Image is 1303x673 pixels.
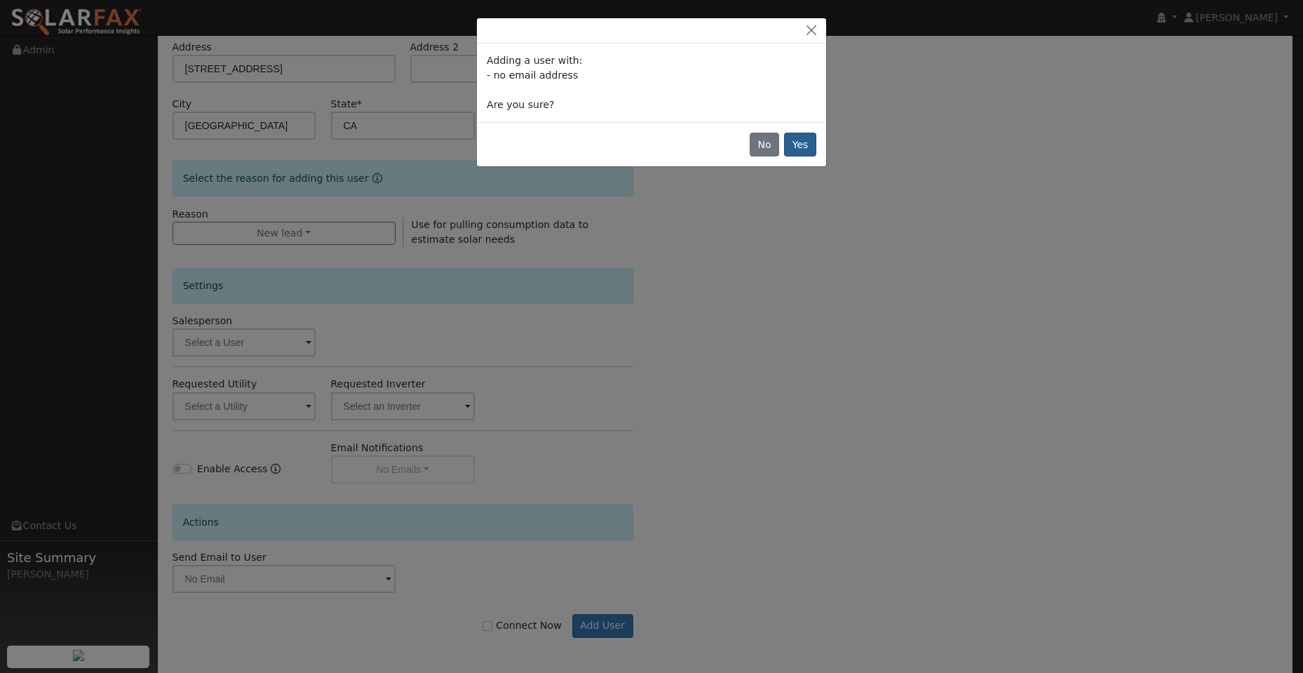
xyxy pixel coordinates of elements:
[802,23,821,38] button: Close
[487,99,554,110] span: Are you sure?
[487,69,578,81] span: - no email address
[750,133,779,156] button: No
[487,55,582,66] span: Adding a user with:
[784,133,816,156] button: Yes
